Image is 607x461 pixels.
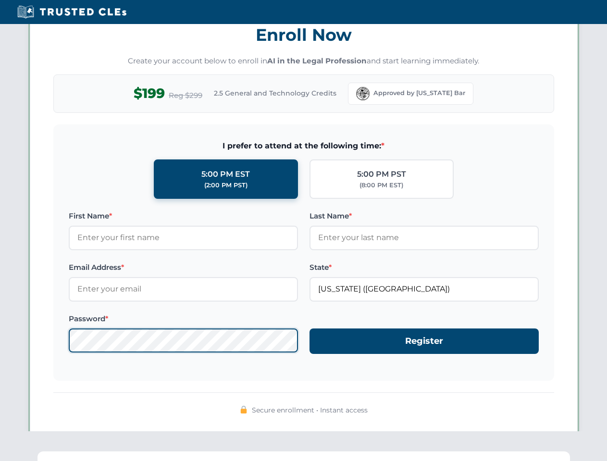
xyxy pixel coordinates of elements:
[69,210,298,222] label: First Name
[357,168,406,181] div: 5:00 PM PST
[310,226,539,250] input: Enter your last name
[14,5,129,19] img: Trusted CLEs
[359,181,403,190] div: (8:00 PM EST)
[201,168,250,181] div: 5:00 PM EST
[134,83,165,104] span: $199
[240,406,248,413] img: 🔒
[310,277,539,301] input: Florida (FL)
[252,405,368,415] span: Secure enrollment • Instant access
[310,328,539,354] button: Register
[310,262,539,273] label: State
[69,140,539,152] span: I prefer to attend at the following time:
[53,20,554,50] h3: Enroll Now
[169,90,202,101] span: Reg $299
[267,56,367,65] strong: AI in the Legal Profession
[53,56,554,67] p: Create your account below to enroll in and start learning immediately.
[69,226,298,250] input: Enter your first name
[69,262,298,273] label: Email Address
[69,313,298,325] label: Password
[373,88,465,98] span: Approved by [US_STATE] Bar
[214,88,336,98] span: 2.5 General and Technology Credits
[69,277,298,301] input: Enter your email
[204,181,248,190] div: (2:00 PM PST)
[310,210,539,222] label: Last Name
[356,87,370,100] img: Florida Bar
